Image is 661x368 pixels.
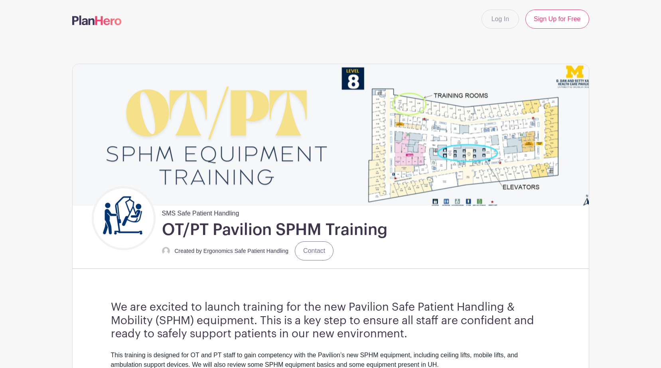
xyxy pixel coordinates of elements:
[162,206,239,218] span: SMS Safe Patient Handling
[162,247,170,255] img: default-ce2991bfa6775e67f084385cd625a349d9dcbb7a52a09fb2fda1e96e2d18dcdb.png
[111,301,551,341] h3: We are excited to launch training for the new Pavilion Safe Patient Handling & Mobility (SPHM) eq...
[73,64,589,206] img: event_banner_9671.png
[94,188,154,248] img: Untitled%20design.png
[295,241,333,260] a: Contact
[481,10,519,29] a: Log In
[72,16,122,25] img: logo-507f7623f17ff9eddc593b1ce0a138ce2505c220e1c5a4e2b4648c50719b7d32.svg
[525,10,589,29] a: Sign Up for Free
[175,248,289,254] small: Created by Ergonomics Safe Patient Handling
[162,220,387,240] h1: OT/PT Pavilion SPHM Training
